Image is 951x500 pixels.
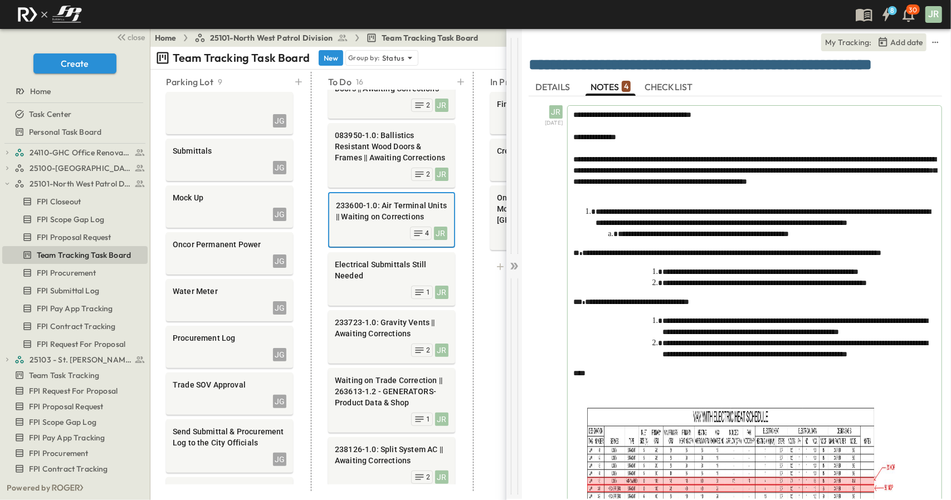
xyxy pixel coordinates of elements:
div: test [2,317,148,335]
p: To Do [328,75,352,89]
div: JG [273,161,286,174]
span: FPI Contract Tracking [29,463,108,474]
div: test [2,264,148,282]
span: 24110-GHC Office Renovations [30,147,131,158]
div: test [2,429,148,447]
span: Personal Task Board [29,126,101,138]
span: FPI Request For Proposal [37,339,125,350]
p: Group by: [348,52,380,63]
span: 25100-Vanguard Prep School [30,163,131,174]
div: JR [434,227,447,240]
span: 083950-1.0: Ballistics Resistant Wood Doors & Frames || Awaiting Corrections [335,130,448,163]
div: test [2,335,148,353]
div: JG [273,395,286,408]
span: Team Task Tracking [29,370,99,381]
span: Procurement Log [173,332,286,344]
span: FPI Procurement [37,267,96,278]
div: JR [925,6,942,23]
h6: 8 [890,6,894,15]
span: 25103 - St. [PERSON_NAME] Phase 2 [30,354,131,365]
button: New [319,50,343,66]
span: Electrical Submittals Still Needed [335,259,448,281]
div: test [2,300,148,317]
span: Create Procurement Log [497,145,611,156]
span: CHECKLIST [645,82,695,92]
div: JG [273,114,286,128]
span: Water Meter [173,286,286,297]
div: JG [273,254,286,268]
nav: breadcrumbs [155,32,485,43]
span: DETAILS [535,82,572,92]
span: FPI Scope Gap Log [29,416,96,428]
span: Trade SOV Approval [173,379,286,390]
p: 9 [218,76,222,87]
span: 25101-North West Patrol Division [30,178,131,189]
div: JG [273,348,286,361]
div: test [2,193,148,210]
span: Oncor Permanent Power [173,239,286,250]
button: Tracking Date Menu [876,36,924,49]
p: 4 [624,81,628,92]
span: Oncor OH Electrical Pole Moved out of [GEOGRAPHIC_DATA] [497,192,611,226]
div: test [2,366,148,384]
span: Submittals [173,145,286,156]
span: 233600-1.0: Air Terminal Units || Waiting on Corrections [336,200,447,222]
span: Mock Up [173,192,286,203]
span: 1 [426,415,430,424]
span: close [128,32,145,43]
span: 2 [426,170,430,179]
button: sidedrawer-menu [929,36,942,49]
span: FPI Scope Gap Log [37,214,104,225]
span: Send Submittal & Procurement Log to the City Officials [173,426,286,448]
span: Home [30,86,51,97]
span: FPI Procurement [29,448,89,459]
div: JR [549,105,563,119]
span: 25101-North West Patrol Division [210,32,333,43]
div: JR [435,413,448,426]
span: Waiting on Trade Correction || 263613-1.2 - GENERATORS- Product Data & Shop [335,375,448,408]
span: FPI Submittal Log [37,285,99,296]
p: Team Tracking Task Board [173,50,310,66]
span: FPI Closeout [37,196,81,207]
span: Team Tracking Task Board [382,32,478,43]
span: 1 [426,288,430,297]
div: test [2,246,148,264]
div: JG [273,208,286,221]
img: c8d7d1ed905e502e8f77bf7063faec64e13b34fdb1f2bdd94b0e311fc34f8000.png [13,3,86,26]
a: Home [155,32,177,43]
div: test [2,175,148,193]
p: Status [382,52,404,63]
div: test [2,159,148,177]
div: JR [435,168,448,181]
p: My Tracking: [826,37,872,48]
p: 16 [356,76,363,87]
span: Final Distribution Submittals [497,99,611,110]
div: test [2,382,148,400]
span: FPI Contract Tracking [37,321,116,332]
div: JR [435,470,448,484]
div: JR [435,344,448,357]
div: test [2,144,148,161]
div: test [2,228,148,246]
div: test [2,398,148,415]
span: 233723-1.0: Gravity Vents || Awaiting Corrections [335,317,448,339]
span: Team Tracking Task Board [37,249,131,261]
span: 2 [426,346,430,355]
span: FPI Pay App Tracking [29,432,105,443]
p: In Progress [490,75,535,89]
div: test [2,460,148,478]
div: test [2,351,148,369]
div: New task [490,259,617,274]
div: test [2,210,148,228]
span: 2 [426,101,430,110]
span: 238126-1.0: Split System AC || Awaiting Corrections [335,444,448,466]
span: FPI Proposal Request [37,232,111,243]
div: test [2,282,148,300]
span: Task Center [29,109,71,120]
button: Create [33,53,116,73]
div: test [2,444,148,462]
span: 4 [425,229,429,238]
p: Parking Lot [166,75,213,89]
div: JG [273,453,286,466]
p: 30 [909,6,917,14]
